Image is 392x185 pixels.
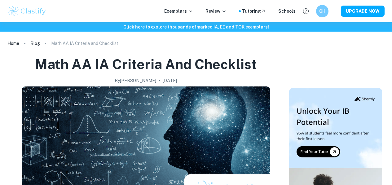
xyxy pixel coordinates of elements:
h1: Math AA IA Criteria and Checklist [35,55,257,73]
h2: [DATE] [163,77,177,84]
p: • [159,77,160,84]
a: Schools [278,8,296,15]
p: Math AA IA Criteria and Checklist [51,40,118,47]
button: CH [316,5,328,17]
h6: CH [319,8,326,15]
img: Clastify logo [7,5,47,17]
p: Review [205,8,227,15]
h6: Click here to explore thousands of marked IA, EE and TOK exemplars ! [1,24,391,30]
a: Tutoring [242,8,266,15]
h2: By [PERSON_NAME] [115,77,156,84]
a: Home [7,39,19,48]
a: Blog [30,39,40,48]
button: Help and Feedback [301,6,311,16]
p: Exemplars [164,8,193,15]
button: UPGRADE NOW [341,6,385,17]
